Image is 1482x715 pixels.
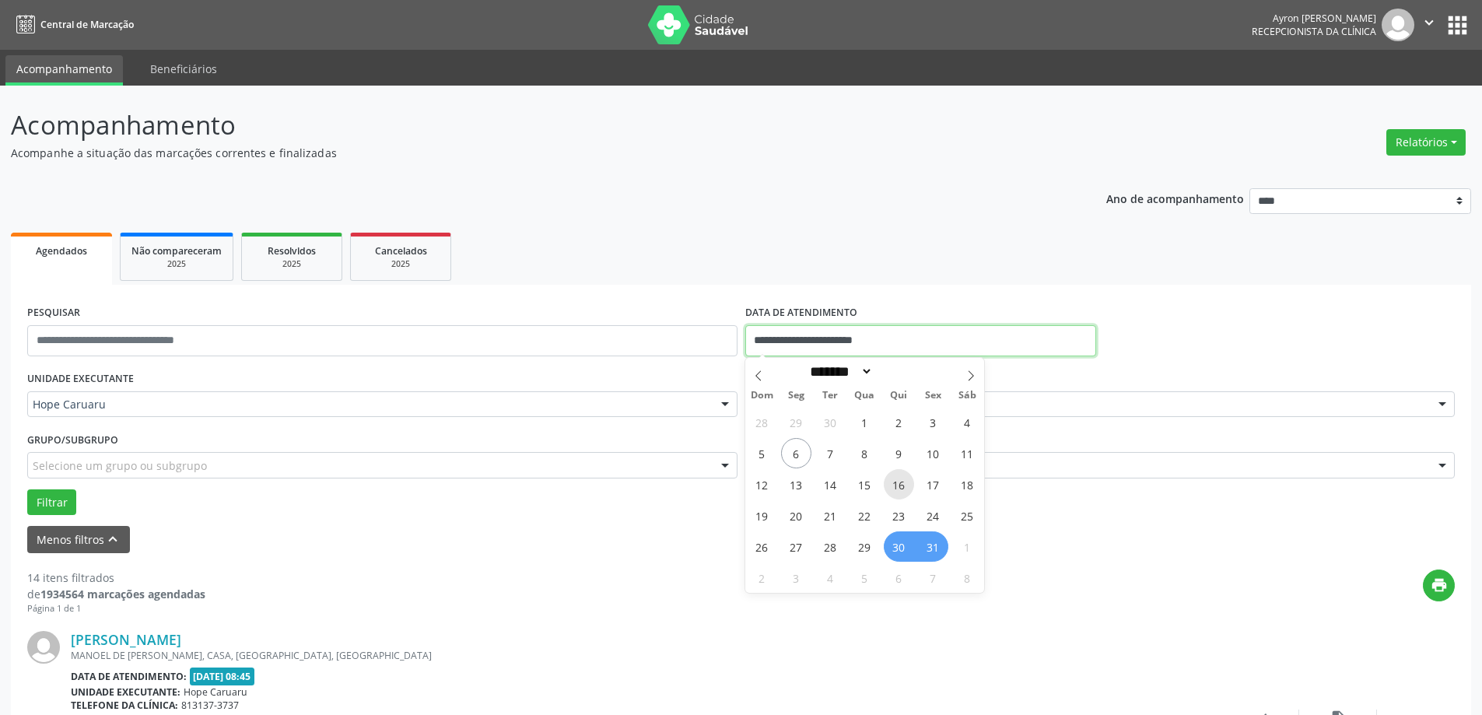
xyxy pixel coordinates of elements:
a: Acompanhamento [5,55,123,86]
span: Novembro 2, 2025 [747,563,777,593]
button: Filtrar [27,489,76,516]
span: Outubro 1, 2025 [850,407,880,437]
span: Outubro 27, 2025 [781,531,811,562]
div: 2025 [131,258,222,270]
span: Novembro 7, 2025 [918,563,948,593]
button: Relatórios [1386,129,1466,156]
span: Outubro 10, 2025 [918,438,948,468]
span: Sex [916,391,950,401]
b: Data de atendimento: [71,670,187,683]
span: Novembro 1, 2025 [952,531,983,562]
span: Agendados [36,244,87,258]
div: 14 itens filtrados [27,570,205,586]
button: apps [1444,12,1471,39]
span: [PERSON_NAME] [751,397,1424,412]
div: MANOEL DE [PERSON_NAME], CASA, [GEOGRAPHIC_DATA], [GEOGRAPHIC_DATA] [71,649,1221,662]
span: Sáb [950,391,984,401]
span: Outubro 4, 2025 [952,407,983,437]
span: Outubro 22, 2025 [850,500,880,531]
span: Resolvidos [268,244,316,258]
span: Outubro 5, 2025 [747,438,777,468]
strong: 1934564 marcações agendadas [40,587,205,601]
span: Novembro 6, 2025 [884,563,914,593]
span: Novembro 3, 2025 [781,563,811,593]
div: Ayron [PERSON_NAME] [1252,12,1376,25]
span: Seg [779,391,813,401]
span: Outubro 8, 2025 [850,438,880,468]
label: DATA DE ATENDIMENTO [745,301,857,325]
span: Central de Marcação [40,18,134,31]
a: Beneficiários [139,55,228,82]
span: Outubro 20, 2025 [781,500,811,531]
b: Unidade executante: [71,685,180,699]
span: Outubro 14, 2025 [815,469,846,499]
p: Acompanhamento [11,106,1033,145]
span: Ter [813,391,847,401]
p: Acompanhe a situação das marcações correntes e finalizadas [11,145,1033,161]
span: Cancelados [375,244,427,258]
span: Não compareceram [131,244,222,258]
span: Novembro 5, 2025 [850,563,880,593]
span: Novembro 8, 2025 [952,563,983,593]
a: [PERSON_NAME] [71,631,181,648]
span: Outubro 29, 2025 [850,531,880,562]
span: Setembro 29, 2025 [781,407,811,437]
span: Outubro 13, 2025 [781,469,811,499]
span: Hope Caruaru [33,397,706,412]
div: Página 1 de 1 [27,602,205,615]
i:  [1421,14,1438,31]
span: Outubro 19, 2025 [747,500,777,531]
span: Outubro 23, 2025 [884,500,914,531]
b: Telefone da clínica: [71,699,178,712]
span: Outubro 2, 2025 [884,407,914,437]
span: Outubro 3, 2025 [918,407,948,437]
button: print [1423,570,1455,601]
p: Ano de acompanhamento [1106,188,1244,208]
img: img [27,631,60,664]
span: Setembro 30, 2025 [815,407,846,437]
span: Outubro 24, 2025 [918,500,948,531]
span: Outubro 6, 2025 [781,438,811,468]
span: Outubro 11, 2025 [952,438,983,468]
span: Novembro 4, 2025 [815,563,846,593]
input: Year [873,363,924,380]
span: Hope Caruaru [184,685,247,699]
img: img [1382,9,1414,41]
span: Outubro 28, 2025 [815,531,846,562]
span: Outubro 25, 2025 [952,500,983,531]
label: Grupo/Subgrupo [27,428,118,452]
span: Outubro 18, 2025 [952,469,983,499]
span: Outubro 12, 2025 [747,469,777,499]
span: Outubro 9, 2025 [884,438,914,468]
a: Central de Marcação [11,12,134,37]
span: Dom [745,391,780,401]
i: keyboard_arrow_up [104,531,121,548]
span: Selecione um grupo ou subgrupo [33,457,207,474]
span: Outubro 7, 2025 [815,438,846,468]
select: Month [805,363,874,380]
button:  [1414,9,1444,41]
button: Menos filtroskeyboard_arrow_up [27,526,130,553]
span: Qui [881,391,916,401]
span: Outubro 17, 2025 [918,469,948,499]
label: UNIDADE EXECUTANTE [27,367,134,391]
div: 2025 [362,258,440,270]
span: Outubro 15, 2025 [850,469,880,499]
span: Qua [847,391,881,401]
i: print [1431,577,1448,594]
label: PESQUISAR [27,301,80,325]
span: Outubro 31, 2025 [918,531,948,562]
span: Recepcionista da clínica [1252,25,1376,38]
span: Outubro 16, 2025 [884,469,914,499]
span: Outubro 21, 2025 [815,500,846,531]
div: de [27,586,205,602]
div: 2025 [253,258,331,270]
span: Outubro 30, 2025 [884,531,914,562]
span: Outubro 26, 2025 [747,531,777,562]
span: Setembro 28, 2025 [747,407,777,437]
span: 813137-3737 [181,699,239,712]
span: [DATE] 08:45 [190,668,255,685]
